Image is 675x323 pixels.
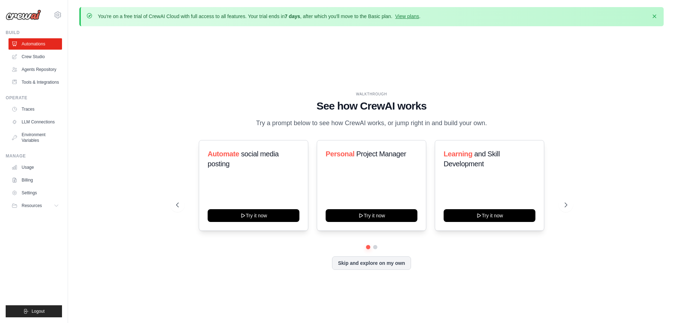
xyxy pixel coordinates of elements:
[9,38,62,50] a: Automations
[6,305,62,317] button: Logout
[6,30,62,35] div: Build
[208,209,299,222] button: Try it now
[9,64,62,75] a: Agents Repository
[332,256,411,270] button: Skip and explore on my own
[444,150,500,168] span: and Skill Development
[444,209,535,222] button: Try it now
[640,289,675,323] iframe: Chat Widget
[9,116,62,128] a: LLM Connections
[9,104,62,115] a: Traces
[208,150,279,168] span: social media posting
[176,100,567,112] h1: See how CrewAI works
[9,200,62,211] button: Resources
[253,118,491,128] p: Try a prompt below to see how CrewAI works, or jump right in and build your own.
[32,308,45,314] span: Logout
[9,51,62,62] a: Crew Studio
[9,187,62,199] a: Settings
[326,150,354,158] span: Personal
[356,150,406,158] span: Project Manager
[6,153,62,159] div: Manage
[208,150,239,158] span: Automate
[395,13,419,19] a: View plans
[9,162,62,173] a: Usage
[9,77,62,88] a: Tools & Integrations
[22,203,42,208] span: Resources
[9,174,62,186] a: Billing
[326,209,417,222] button: Try it now
[444,150,472,158] span: Learning
[98,13,421,20] p: You're on a free trial of CrewAI Cloud with full access to all features. Your trial ends in , aft...
[285,13,300,19] strong: 7 days
[6,95,62,101] div: Operate
[9,129,62,146] a: Environment Variables
[6,10,41,20] img: Logo
[176,91,567,97] div: WALKTHROUGH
